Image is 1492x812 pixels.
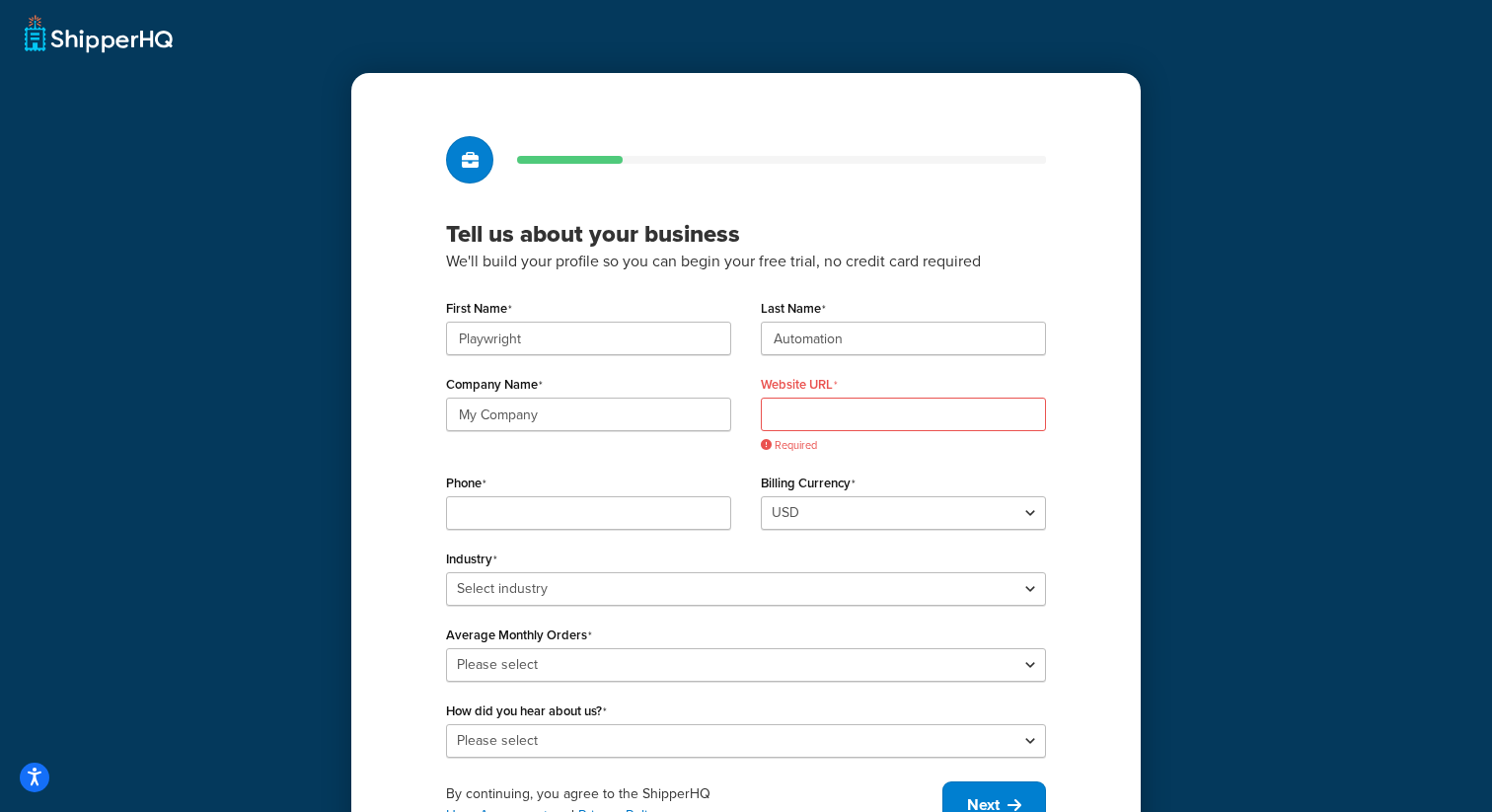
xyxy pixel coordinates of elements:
label: Industry [446,552,497,567]
p: We'll build your profile so you can begin your free trial, no credit card required [446,249,1046,274]
label: Company Name [446,377,543,393]
span: Required [761,438,1046,453]
label: Last Name [761,301,826,317]
label: Website URL [761,377,838,393]
label: Phone [446,476,486,491]
h3: Tell us about your business [446,219,1046,249]
label: Billing Currency [761,476,856,491]
label: Average Monthly Orders [446,627,592,643]
label: How did you hear about us? [446,703,607,719]
label: First Name [446,301,512,317]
